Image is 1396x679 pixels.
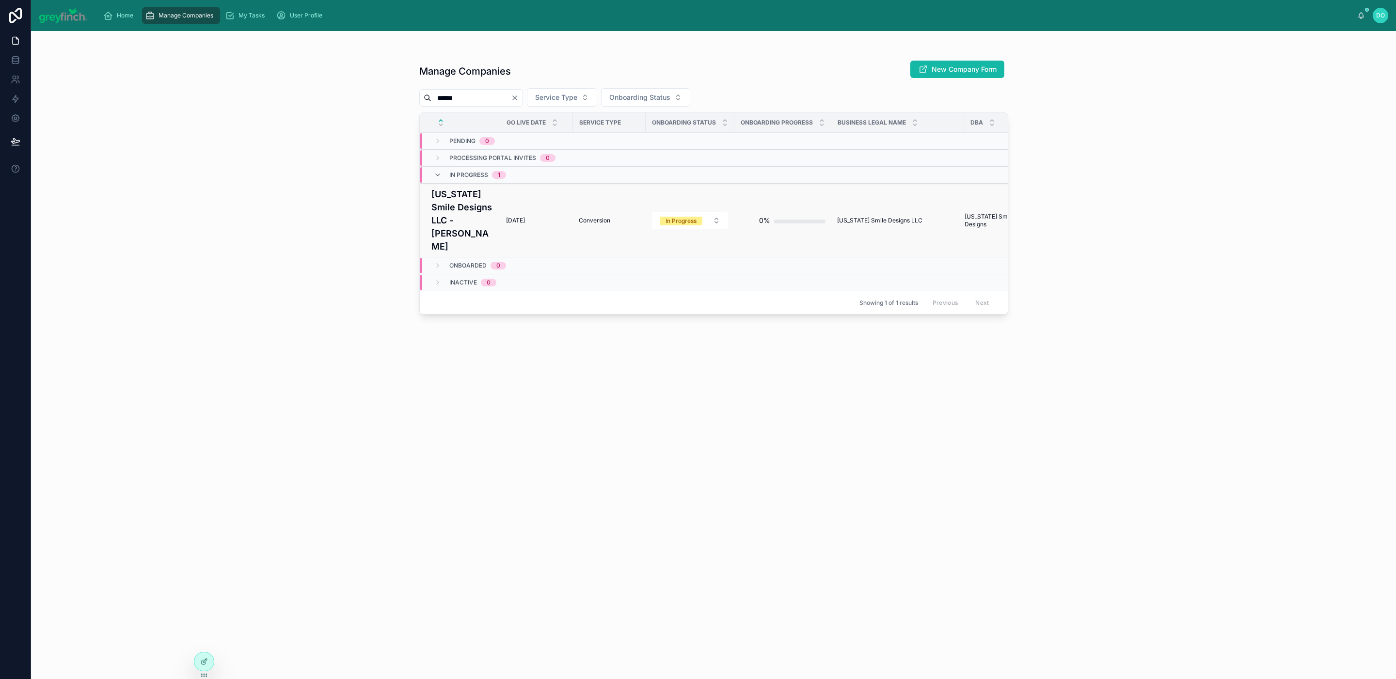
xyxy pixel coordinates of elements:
span: Business Legal Name [838,119,906,126]
a: [US_STATE] Smile Designs LLC - [PERSON_NAME] [431,188,494,253]
span: DBA [970,119,983,126]
a: Conversion [579,217,640,224]
button: Clear [511,94,523,102]
span: Inactive [449,279,477,286]
button: Select Button [527,88,597,107]
div: 0 [485,137,489,145]
span: [DATE] [506,217,525,224]
button: Select Button [652,212,728,229]
div: 0% [759,211,770,230]
span: Pending [449,137,476,145]
span: Onboarding Progress [741,119,813,126]
div: 0 [487,279,491,286]
span: New Company Form [932,64,997,74]
span: Home [117,12,133,19]
span: Go Live Date [507,119,546,126]
span: Processing Portal Invites [449,154,536,162]
a: [DATE] [506,217,567,224]
a: 0% [740,211,825,230]
a: My Tasks [222,7,271,24]
span: Service Type [579,119,621,126]
div: 1 [498,171,500,179]
img: App logo [39,8,88,23]
span: Conversion [579,217,610,224]
span: Service Type [535,93,577,102]
span: Onboarding Status [652,119,716,126]
button: Select Button [601,88,690,107]
div: 0 [496,262,500,269]
span: [US_STATE] Smile Designs LLC [837,217,922,224]
span: Manage Companies [159,12,213,19]
span: In Progress [449,171,488,179]
div: 0 [546,154,550,162]
div: scrollable content [95,5,1358,26]
button: New Company Form [910,61,1004,78]
div: In Progress [666,217,697,225]
span: My Tasks [238,12,265,19]
span: DO [1376,12,1385,19]
a: [US_STATE] Smile Designs LLC [837,217,958,224]
a: Manage Companies [142,7,220,24]
span: Onboarding Status [609,93,670,102]
span: User Profile [290,12,322,19]
h1: Manage Companies [419,64,511,78]
a: Home [100,7,140,24]
a: [US_STATE] Smile Designs [965,213,1033,228]
span: Onboarded [449,262,487,269]
a: Select Button [651,211,729,230]
a: User Profile [273,7,329,24]
span: Showing 1 of 1 results [859,299,918,307]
